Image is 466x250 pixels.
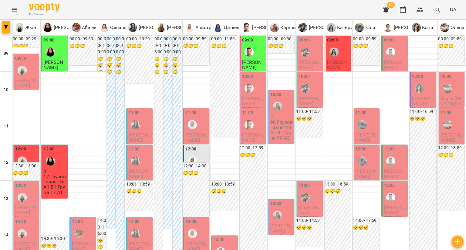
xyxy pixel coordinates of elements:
[131,156,140,166] div: Юлія
[298,23,345,32] a: М [PERSON_NAME]
[273,102,282,111] img: Каріна
[355,168,377,179] span: [PERSON_NAME]
[268,36,294,42] h6: 00:00 - 09:30
[185,110,197,116] label: 11:00
[242,23,289,32] a: М [PERSON_NAME]
[443,84,452,93] img: Олена
[441,110,452,116] label: 11:00
[72,23,81,32] img: А
[188,120,197,129] div: Анастасія
[46,48,55,57] img: Олександра
[438,43,464,50] h6: 😴😴😴
[443,120,452,129] img: Олена
[307,24,345,31] p: [PERSON_NAME]
[185,219,197,225] label: 14:00
[279,24,296,31] p: Каріна
[43,174,66,195] p: 17 Групові заняття А1-В1 Група 17 А1
[441,132,462,143] span: [PERSON_NAME]
[384,179,407,190] p: [PERSON_NAME]
[412,23,421,32] img: К
[242,110,253,116] label: 11:00
[240,145,266,151] h6: 12:00 - 17:59
[74,229,83,238] img: Абігейл
[386,156,395,166] div: Андрій
[355,23,364,32] img: Ю
[164,56,172,76] h6: 😴😴😴
[18,66,27,75] img: Жюлі
[242,23,251,32] img: М
[183,36,209,42] h6: 00:00 - 09:59
[327,70,350,91] p: Пробне індивідульне заняття 50 хв
[13,163,39,169] h6: 12:30 - 13:00
[43,146,55,153] label: 12:00
[329,48,339,57] img: Катерина
[7,2,22,17] button: Menu
[386,48,395,57] img: Андрій
[18,156,27,166] img: Жюлі
[299,70,321,96] p: Індивідуальне онлайн заняття 50 хв рівні А1-В1
[353,225,379,231] h6: 😴😴😴
[384,182,395,189] label: 13:00
[43,23,90,32] a: О [PERSON_NAME]
[325,188,351,195] h6: 😴😴😴
[299,73,310,80] label: 10:00
[414,84,424,93] div: Катя
[412,96,434,107] span: [PERSON_NAME]
[299,215,321,226] p: [PERSON_NAME]
[296,225,322,231] h6: 😴😴😴
[355,146,366,153] label: 12:00
[98,217,106,237] h6: 14:00 - 16:00
[353,217,379,224] h6: 14:00 - 17:59
[211,36,238,42] h6: 00:00 - 11:59
[126,36,153,42] h6: 00:00 - 10:29
[245,84,254,93] div: Михайло
[270,114,293,119] p: 4
[4,87,8,93] h6: 10
[188,229,197,238] img: Анастасія
[273,211,282,220] div: Каріна
[29,12,59,16] span: For Business
[412,107,424,112] p: Кат'я
[412,23,433,32] div: Катя
[355,23,375,32] a: Ю Юля
[131,229,140,238] div: Юлія
[126,188,153,195] h6: 😴😴😴
[270,23,296,32] div: Каріна
[15,205,37,215] span: [PERSON_NAME]
[15,215,28,221] p: Жюлі
[270,23,279,32] img: К
[384,215,407,226] p: [PERSON_NAME]
[194,24,218,31] p: Анастасія
[270,120,293,140] p: 98 Групові заняття А1-В1 Група 98 А2
[41,235,67,242] h6: 14:30 - 16:00
[126,43,153,50] h6: 😴😴😴
[185,146,197,153] label: 12:00
[157,23,166,32] img: М
[129,179,151,190] p: [PERSON_NAME]
[358,120,367,129] img: Юля
[4,50,8,57] h6: 09
[327,23,336,32] img: К
[298,23,345,32] div: Микита
[211,181,238,188] h6: 13:00 - 13:59
[358,156,367,166] img: Юля
[336,24,359,31] p: Катерина
[4,123,8,130] h6: 11
[43,23,52,32] img: О
[251,24,289,31] p: [PERSON_NAME]
[131,120,140,129] img: Юлія
[242,96,264,107] span: [PERSON_NAME]
[188,156,197,166] div: Анастасія
[81,24,99,31] p: Абігейл
[154,36,163,55] h6: 00:00 - 18:00
[296,116,322,122] h6: 😴😴😴
[355,179,365,184] p: Юля
[383,23,431,32] a: А [PERSON_NAME]
[157,23,204,32] div: Марина
[242,132,264,143] span: [PERSON_NAME]
[18,229,27,238] img: Жюлі
[242,23,289,32] div: Михайло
